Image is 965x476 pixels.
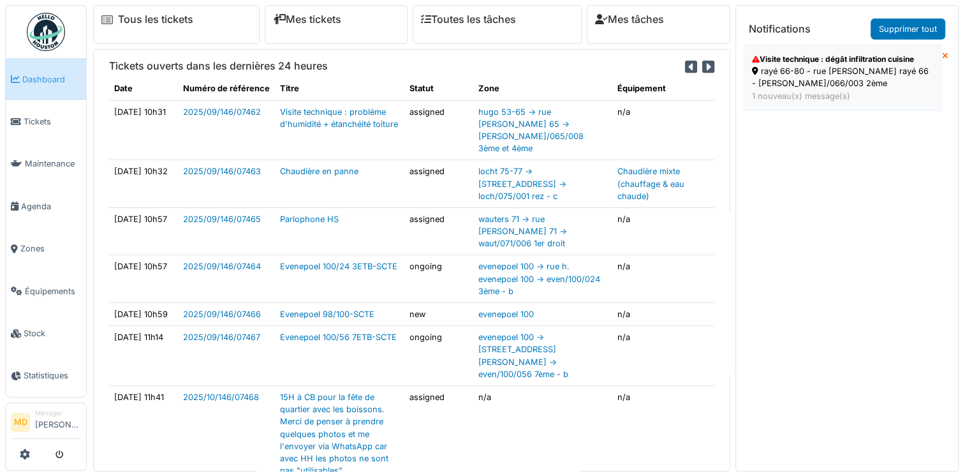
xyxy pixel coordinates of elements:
[6,228,86,270] a: Zones
[478,332,568,379] a: evenepoel 100 -> [STREET_ADDRESS][PERSON_NAME] -> even/100/056 7ème - b
[183,214,261,224] a: 2025/09/146/07465
[178,77,275,100] th: Numéro de référence
[404,255,473,303] td: ongoing
[404,100,473,160] td: assigned
[109,160,178,208] td: [DATE] 10h32
[280,309,374,319] a: Evenepoel 98/100-SCTE
[109,100,178,160] td: [DATE] 10h31
[109,303,178,326] td: [DATE] 10h59
[404,207,473,255] td: assigned
[183,392,259,402] a: 2025/10/146/07468
[22,73,81,86] span: Dashboard
[109,207,178,255] td: [DATE] 10h57
[280,107,398,129] a: Visite technique : problème d'humidité + étanchéité toiture
[478,309,534,319] a: evenepoel 100
[612,326,714,386] td: n/a
[27,13,65,51] img: Badge_color-CXgf-gQk.svg
[183,107,261,117] a: 2025/09/146/07462
[280,214,339,224] a: Parlophone HS
[25,285,81,297] span: Équipements
[617,167,684,200] a: Chaudière mixte (chauffage & eau chaude)
[25,158,81,170] span: Maintenance
[612,207,714,255] td: n/a
[478,214,567,248] a: wauters 71 -> rue [PERSON_NAME] 71 -> waut/071/006 1er droit
[612,303,714,326] td: n/a
[6,58,86,100] a: Dashboard
[35,408,81,436] li: [PERSON_NAME]
[24,327,81,339] span: Stock
[404,160,473,208] td: assigned
[183,262,261,271] a: 2025/09/146/07464
[109,255,178,303] td: [DATE] 10h57
[183,332,260,342] a: 2025/09/146/07467
[478,262,600,295] a: evenepoel 100 -> rue h. evenepoel 100 -> even/100/024 3ème - b
[612,255,714,303] td: n/a
[109,326,178,386] td: [DATE] 11h14
[280,332,397,342] a: Evenepoel 100/56 7ETB-SCTE
[21,200,81,212] span: Agenda
[109,77,178,100] th: Date
[404,326,473,386] td: ongoing
[20,242,81,255] span: Zones
[275,77,404,100] th: Titre
[280,167,358,176] a: Chaudière en panne
[24,115,81,128] span: Tickets
[421,13,516,26] a: Toutes les tâches
[24,369,81,382] span: Statistiques
[118,13,193,26] a: Tous les tickets
[11,408,81,439] a: MD Manager[PERSON_NAME]
[478,167,566,200] a: locht 75-77 -> [STREET_ADDRESS] -> loch/075/001 rez - c
[6,143,86,185] a: Maintenance
[280,392,388,475] a: 15H à CB pour la fête de quartier avec les boissons. Merci de penser à prendre quelques photos et...
[6,270,86,312] a: Équipements
[612,77,714,100] th: Équipement
[473,77,612,100] th: Zone
[478,107,584,154] a: hugo 53-65 -> rue [PERSON_NAME] 65 -> [PERSON_NAME]/065/008 3ème et 4ème
[11,413,30,432] li: MD
[752,65,934,89] div: rayé 66-80 - rue [PERSON_NAME] rayé 66 - [PERSON_NAME]/066/003 2ème
[6,312,86,354] a: Stock
[273,13,341,26] a: Mes tickets
[35,408,81,418] div: Manager
[404,303,473,326] td: new
[744,45,942,111] a: Visite technique : dégât infiltration cuisine rayé 66-80 - rue [PERSON_NAME] rayé 66 - [PERSON_NA...
[183,309,261,319] a: 2025/09/146/07466
[183,167,261,176] a: 2025/09/146/07463
[280,262,397,271] a: Evenepoel 100/24 3ETB-SCTE
[752,90,934,102] div: 1 nouveau(x) message(s)
[595,13,664,26] a: Mes tâches
[612,100,714,160] td: n/a
[404,77,473,100] th: Statut
[6,355,86,397] a: Statistiques
[109,60,328,72] h6: Tickets ouverts dans les dernières 24 heures
[752,54,934,65] div: Visite technique : dégât infiltration cuisine
[6,185,86,227] a: Agenda
[749,23,811,35] h6: Notifications
[6,100,86,142] a: Tickets
[871,19,945,40] a: Supprimer tout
